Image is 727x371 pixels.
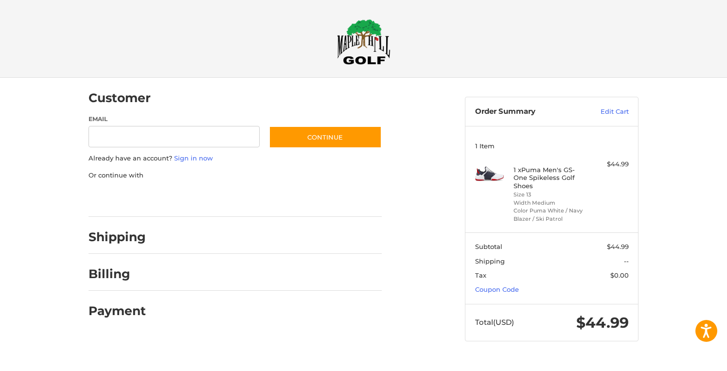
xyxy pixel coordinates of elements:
[607,243,629,250] span: $44.99
[475,243,502,250] span: Subtotal
[475,285,519,293] a: Coupon Code
[269,126,382,148] button: Continue
[580,107,629,117] a: Edit Cart
[475,142,629,150] h3: 1 Item
[89,90,151,106] h2: Customer
[514,166,588,190] h4: 1 x Puma Men's GS-One Spikeless Golf Shoes
[610,271,629,279] span: $0.00
[89,303,146,318] h2: Payment
[168,190,241,207] iframe: PayPal-paylater
[475,257,505,265] span: Shipping
[86,190,159,207] iframe: PayPal-paypal
[475,107,580,117] h3: Order Summary
[514,191,588,199] li: Size 13
[514,199,588,207] li: Width Medium
[89,115,260,124] label: Email
[89,266,145,282] h2: Billing
[89,171,382,180] p: Or continue with
[624,257,629,265] span: --
[514,207,588,223] li: Color Puma White / Navy Blazer / Ski Patrol
[174,154,213,162] a: Sign in now
[475,318,514,327] span: Total (USD)
[89,230,146,245] h2: Shipping
[576,314,629,332] span: $44.99
[590,159,629,169] div: $44.99
[475,271,486,279] span: Tax
[337,19,390,65] img: Maple Hill Golf
[89,154,382,163] p: Already have an account?
[250,190,323,207] iframe: PayPal-venmo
